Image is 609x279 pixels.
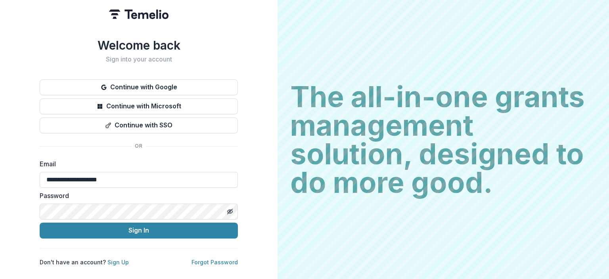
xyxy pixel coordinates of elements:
a: Forgot Password [192,259,238,266]
h2: Sign into your account [40,56,238,63]
label: Email [40,159,233,169]
h1: Welcome back [40,38,238,52]
img: Temelio [109,10,169,19]
button: Continue with SSO [40,117,238,133]
label: Password [40,191,233,200]
p: Don't have an account? [40,258,129,266]
a: Sign Up [107,259,129,266]
button: Sign In [40,223,238,239]
button: Toggle password visibility [224,205,236,218]
button: Continue with Microsoft [40,98,238,114]
button: Continue with Google [40,79,238,95]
